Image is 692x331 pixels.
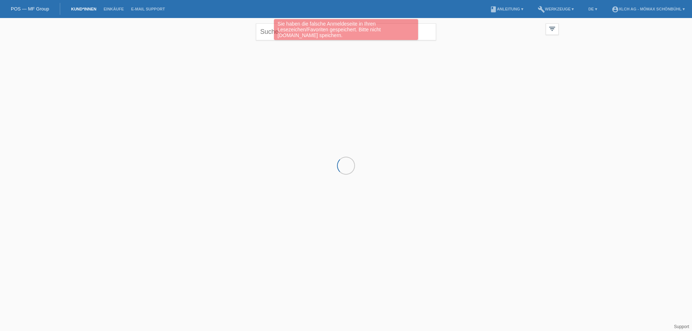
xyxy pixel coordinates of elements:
[274,19,418,40] div: Sie haben die falsche Anmeldeseite in Ihren Lesezeichen/Favoriten gespeichert. Bitte nicht [DOMAI...
[538,6,545,13] i: build
[674,324,689,329] a: Support
[67,7,100,11] a: Kund*innen
[585,7,600,11] a: DE ▾
[11,6,49,12] a: POS — MF Group
[128,7,169,11] a: E-Mail Support
[608,7,688,11] a: account_circleXLCH AG - Mömax Schönbühl ▾
[612,6,619,13] i: account_circle
[534,7,578,11] a: buildWerkzeuge ▾
[100,7,127,11] a: Einkäufe
[490,6,497,13] i: book
[486,7,527,11] a: bookAnleitung ▾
